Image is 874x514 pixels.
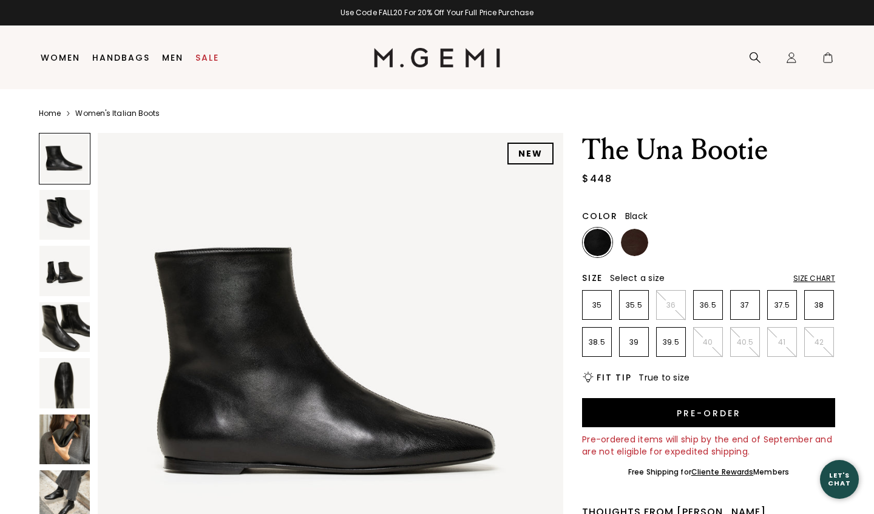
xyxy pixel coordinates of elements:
p: 39 [620,337,648,347]
p: 40 [694,337,722,347]
h2: Color [582,211,618,221]
img: Chocolate [621,229,648,256]
img: The Una Bootie [39,246,90,296]
h2: Size [582,273,603,283]
div: NEW [507,143,554,164]
span: Select a size [610,272,665,284]
p: 36.5 [694,300,722,310]
img: Gunmetal [695,229,722,256]
a: Cliente Rewards [691,467,754,477]
p: 38 [805,300,833,310]
div: Free Shipping for Members [628,467,789,477]
img: The Una Bootie [39,414,90,465]
a: Sale [195,53,219,63]
div: $448 [582,172,612,186]
p: 37.5 [768,300,796,310]
a: Men [162,53,183,63]
p: 35.5 [620,300,648,310]
div: Let's Chat [820,472,859,487]
p: 36 [657,300,685,310]
p: 39.5 [657,337,685,347]
h1: The Una Bootie [582,133,835,167]
a: Women's Italian Boots [75,109,160,118]
img: Black [584,229,611,256]
img: M.Gemi [374,48,501,67]
h2: Fit Tip [597,373,631,382]
p: 38.5 [583,337,611,347]
a: Home [39,109,61,118]
span: True to size [639,371,689,384]
a: Handbags [92,53,150,63]
p: 35 [583,300,611,310]
p: 40.5 [731,337,759,347]
p: 42 [805,337,833,347]
a: Women [41,53,80,63]
div: Pre-ordered items will ship by the end of September and are not eligible for expedited shipping. [582,433,835,458]
p: 41 [768,337,796,347]
img: The Una Bootie [39,190,90,240]
img: The Una Bootie [39,358,90,408]
img: The Una Bootie [39,302,90,353]
div: Size Chart [793,274,835,283]
p: 37 [731,300,759,310]
button: Pre-order [582,398,835,427]
span: Black [625,210,648,222]
img: Light Tan [658,229,685,256]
